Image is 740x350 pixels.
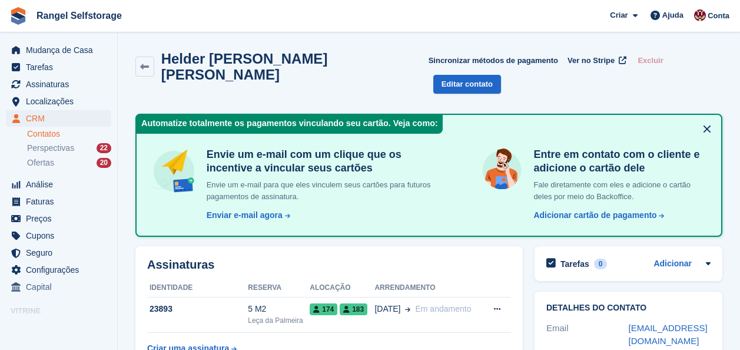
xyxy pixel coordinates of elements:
[202,148,433,174] h4: Envie um e-mail com um clique que os incentive a vincular seus cartões
[310,279,374,298] th: Alocação
[97,321,111,335] a: Loja de pré-visualização
[147,303,248,315] div: 23893
[433,75,501,94] a: Editar contato
[310,303,337,315] span: 174
[560,259,589,269] h2: Tarefas
[415,304,471,313] span: Em andamento
[26,176,97,193] span: Análise
[533,209,656,222] div: Adicionar cartão de pagamento
[662,9,683,21] span: Ajuda
[248,279,310,298] th: Reserva
[27,157,111,169] a: Ofertas 20
[529,209,665,222] a: Adicionar cartão de pagamento
[26,59,97,75] span: Tarefas
[27,143,74,154] span: Perspectivas
[6,193,111,210] a: menu
[6,320,111,336] a: menu
[6,42,111,58] a: menu
[27,157,54,169] span: Ofertas
[429,51,558,70] button: Sincronizar métodos de pagamento
[26,320,97,336] span: Portal de reservas
[248,315,310,326] div: Leça da Palmeira
[563,51,628,70] a: Ver no Stripe
[9,7,27,25] img: stora-icon-8386f47178a22dfd0bd8f6a31ec36ba5ce8667c1dd55bd0f319d3a0aa187defe.svg
[6,227,111,244] a: menu
[610,9,628,21] span: Criar
[27,128,111,140] a: Contatos
[26,42,97,58] span: Mudança de Casa
[6,76,111,93] a: menu
[694,9,706,21] img: Diana Moreira
[27,142,111,154] a: Perspectivas 22
[6,245,111,261] a: menu
[6,110,111,127] a: menu
[97,158,111,168] div: 20
[529,179,707,202] p: Fale diretamente com eles e adicione o cartão deles por meio do Backoffice.
[546,303,711,313] h2: Detalhes do contato
[653,257,692,271] a: Adicionar
[147,258,511,272] h2: Assinaturas
[480,148,524,192] img: get-in-touch-e3e95b6451f4e49772a6039d3abdde126589d6f45a760754adfa51be33bf0f70.svg
[147,279,248,298] th: Identidade
[26,193,97,210] span: Faturas
[6,210,111,227] a: menu
[529,148,707,174] h4: Entre em contato com o cliente e adicione o cartão dele
[26,76,97,93] span: Assinaturas
[6,262,111,278] a: menu
[374,279,483,298] th: Arrendamento
[26,245,97,261] span: Seguro
[26,110,97,127] span: CRM
[26,227,97,244] span: Cupons
[248,303,310,315] div: 5 M2
[6,176,111,193] a: menu
[594,259,608,269] div: 0
[546,322,629,348] div: Email
[97,143,111,153] div: 22
[708,10,729,22] span: Conta
[6,93,111,110] a: menu
[6,59,111,75] a: menu
[26,262,97,278] span: Configurações
[568,55,615,67] span: Ver no Stripe
[633,51,668,70] button: Excluir
[11,305,117,317] span: Vitrine
[202,179,433,202] p: Envie um e-mail para que eles vinculem seus cartões para futuros pagamentos de assinatura.
[374,303,400,315] span: [DATE]
[161,51,429,82] h2: Helder [PERSON_NAME] [PERSON_NAME]
[32,6,127,25] a: Rangel Selfstorage
[207,209,283,222] div: Enviar e-mail agora
[340,303,367,315] span: 183
[26,279,97,295] span: Capital
[137,115,443,134] div: Automatize totalmente os pagamentos vinculando seu cartão. Veja como:
[26,93,97,110] span: Localizações
[629,323,708,346] a: [EMAIL_ADDRESS][DOMAIN_NAME]
[151,148,197,194] img: send-email-b5881ef4c8f827a638e46e229e590028c7e36e3a6c99d2365469aff88783de13.svg
[26,210,97,227] span: Preços
[6,279,111,295] a: menu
